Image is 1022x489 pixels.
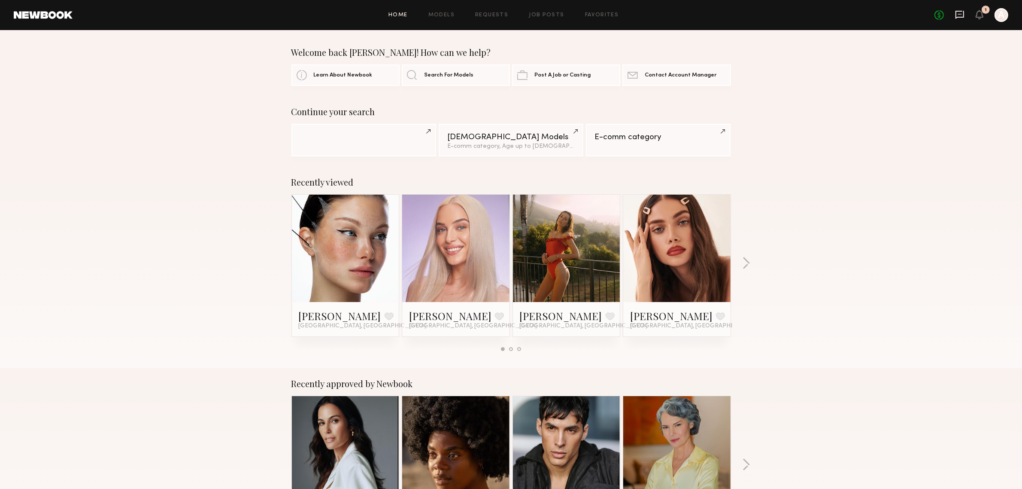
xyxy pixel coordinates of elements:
[424,73,473,78] span: Search For Models
[645,73,716,78] span: Contact Account Manager
[409,309,491,323] a: [PERSON_NAME]
[291,64,400,86] a: Learn About Newbook
[630,323,758,330] span: [GEOGRAPHIC_DATA], [GEOGRAPHIC_DATA]
[520,323,648,330] span: [GEOGRAPHIC_DATA], [GEOGRAPHIC_DATA]
[439,124,583,156] a: [DEMOGRAPHIC_DATA] ModelsE-comm category, Age up to [DEMOGRAPHIC_DATA].
[402,64,510,86] a: Search For Models
[291,177,731,187] div: Recently viewed
[995,8,1008,22] a: A
[299,309,381,323] a: [PERSON_NAME]
[512,64,620,86] a: Post A Job or Casting
[447,133,575,141] div: [DEMOGRAPHIC_DATA] Models
[314,73,373,78] span: Learn About Newbook
[585,12,619,18] a: Favorites
[447,144,575,150] div: E-comm category, Age up to [DEMOGRAPHIC_DATA].
[630,309,713,323] a: [PERSON_NAME]
[594,133,722,141] div: E-comm category
[388,12,408,18] a: Home
[409,323,537,330] span: [GEOGRAPHIC_DATA], [GEOGRAPHIC_DATA]
[586,124,731,156] a: E-comm category
[529,12,564,18] a: Job Posts
[291,379,731,389] div: Recently approved by Newbook
[291,47,731,58] div: Welcome back [PERSON_NAME]! How can we help?
[520,309,602,323] a: [PERSON_NAME]
[622,64,731,86] a: Contact Account Manager
[291,107,731,117] div: Continue your search
[428,12,455,18] a: Models
[299,323,427,330] span: [GEOGRAPHIC_DATA], [GEOGRAPHIC_DATA]
[475,12,508,18] a: Requests
[985,8,987,12] div: 1
[534,73,591,78] span: Post A Job or Casting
